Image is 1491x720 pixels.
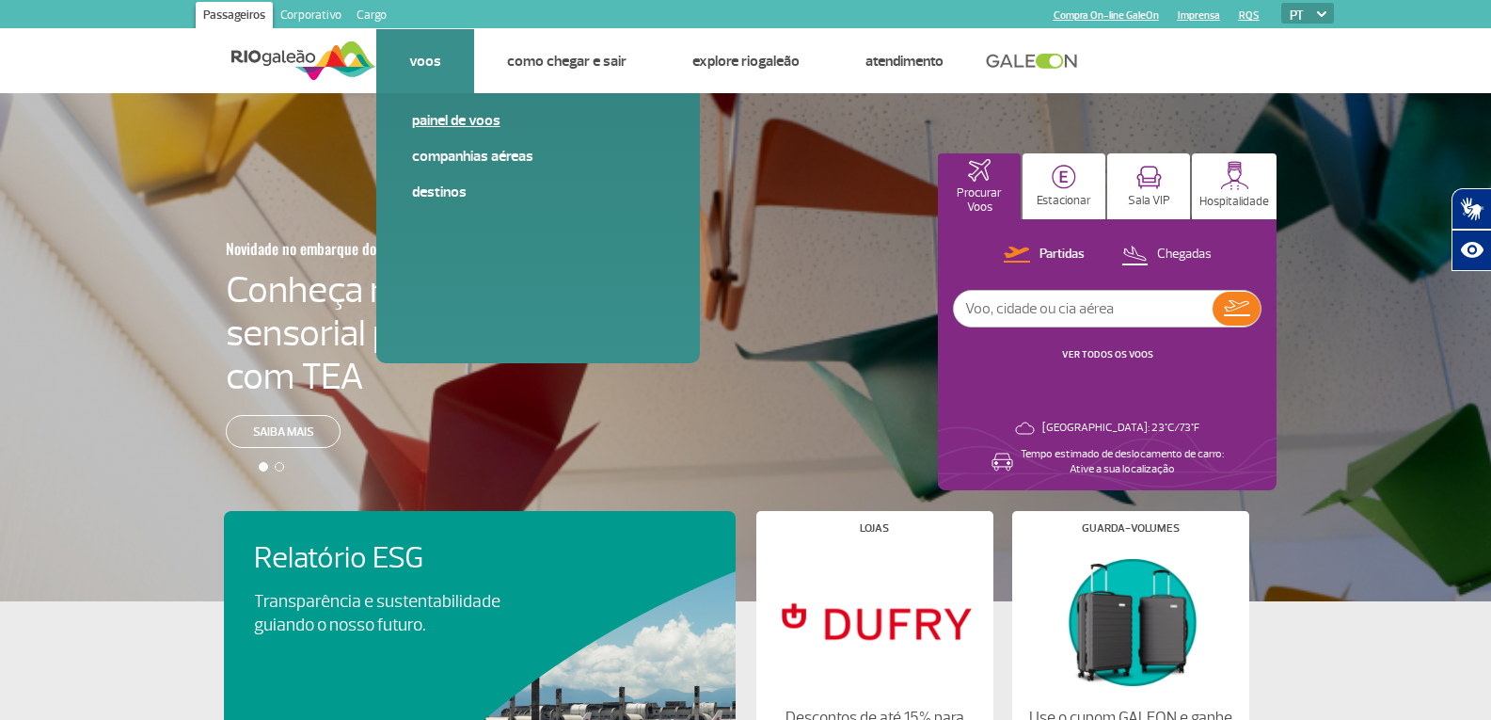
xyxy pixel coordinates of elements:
[947,186,1011,215] p: Procurar Voos
[254,541,553,576] h4: Relatório ESG
[1027,549,1232,694] img: Guarda-volumes
[865,52,944,71] a: Atendimento
[254,590,521,637] p: Transparência e sustentabilidade guiando o nosso futuro.
[1192,153,1277,219] button: Hospitalidade
[771,549,976,694] img: Lojas
[1178,9,1220,22] a: Imprensa
[1199,195,1269,209] p: Hospitalidade
[968,159,991,182] img: airplaneHomeActive.svg
[860,523,889,534] h4: Lojas
[226,229,540,268] h3: Novidade no embarque doméstico
[1128,194,1170,208] p: Sala VIP
[1039,246,1085,264] p: Partidas
[507,52,627,71] a: Como chegar e sair
[1042,421,1199,436] p: [GEOGRAPHIC_DATA]: 23°C/73°F
[1023,153,1105,219] button: Estacionar
[409,52,441,71] a: Voos
[1107,153,1190,219] button: Sala VIP
[412,110,664,131] a: Painel de voos
[254,541,706,637] a: Relatório ESGTransparência e sustentabilidade guiando o nosso futuro.
[412,182,664,202] a: Destinos
[1451,188,1491,271] div: Plugin de acessibilidade da Hand Talk.
[954,291,1213,327] input: Voo, cidade ou cia aérea
[692,52,800,71] a: Explore RIOgaleão
[1451,188,1491,230] button: Abrir tradutor de língua de sinais.
[1220,161,1249,190] img: hospitality.svg
[1062,348,1153,360] a: VER TODOS OS VOOS
[938,153,1021,219] button: Procurar Voos
[349,2,394,32] a: Cargo
[1239,9,1260,22] a: RQS
[196,2,273,32] a: Passageiros
[1056,347,1159,362] button: VER TODOS OS VOOS
[1037,194,1091,208] p: Estacionar
[1136,166,1162,189] img: vipRoom.svg
[1052,165,1076,189] img: carParkingHome.svg
[1116,243,1217,267] button: Chegadas
[1082,523,1180,534] h4: Guarda-volumes
[1021,447,1224,477] p: Tempo estimado de deslocamento de carro: Ative a sua localização
[226,415,341,448] a: Saiba mais
[998,243,1090,267] button: Partidas
[1157,246,1212,264] p: Chegadas
[226,268,632,398] h4: Conheça nossa sala sensorial para passageiros com TEA
[412,146,664,167] a: Companhias Aéreas
[1451,230,1491,271] button: Abrir recursos assistivos.
[273,2,349,32] a: Corporativo
[1054,9,1159,22] a: Compra On-line GaleOn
